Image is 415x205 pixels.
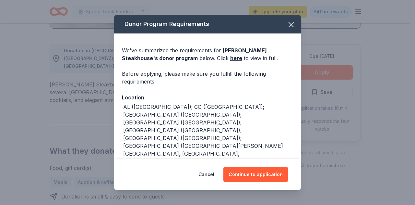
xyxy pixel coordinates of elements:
div: Before applying, please make sure you fulfill the following requirements: [122,70,293,85]
a: here [230,54,242,62]
div: We've summarized the requirements for below. Click to view in full. [122,46,293,62]
div: Donor Program Requirements [114,15,301,33]
button: Cancel [198,167,214,182]
div: Location [122,93,293,102]
button: Continue to application [223,167,288,182]
div: AL ([GEOGRAPHIC_DATA]); CO ([GEOGRAPHIC_DATA]); [GEOGRAPHIC_DATA] ([GEOGRAPHIC_DATA]); [GEOGRAPHI... [123,103,293,173]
